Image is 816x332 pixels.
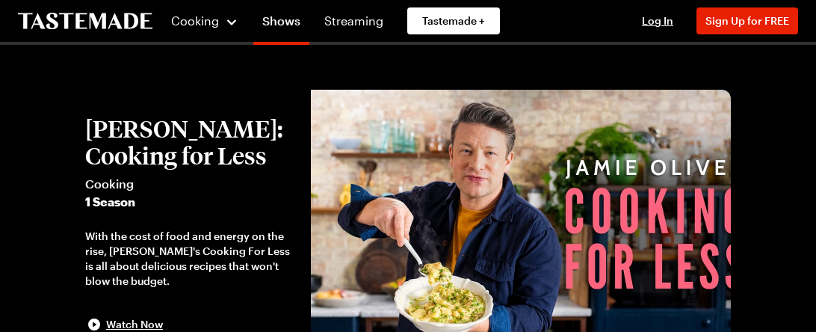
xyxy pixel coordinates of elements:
button: Log In [628,13,687,28]
button: Cooking [170,3,238,39]
span: Watch Now [106,317,163,332]
span: Tastemade + [422,13,485,28]
span: Log In [642,14,673,27]
h2: [PERSON_NAME]: Cooking for Less [85,115,296,169]
span: Cooking [171,13,219,28]
a: Shows [253,3,309,45]
span: Cooking [85,175,296,193]
span: 1 Season [85,193,296,211]
a: Tastemade + [407,7,500,34]
div: With the cost of food and energy on the rise, [PERSON_NAME]'s Cooking For Less is all about delic... [85,229,296,289]
button: Sign Up for FREE [696,7,798,34]
a: To Tastemade Home Page [18,13,152,30]
span: Sign Up for FREE [705,14,789,27]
